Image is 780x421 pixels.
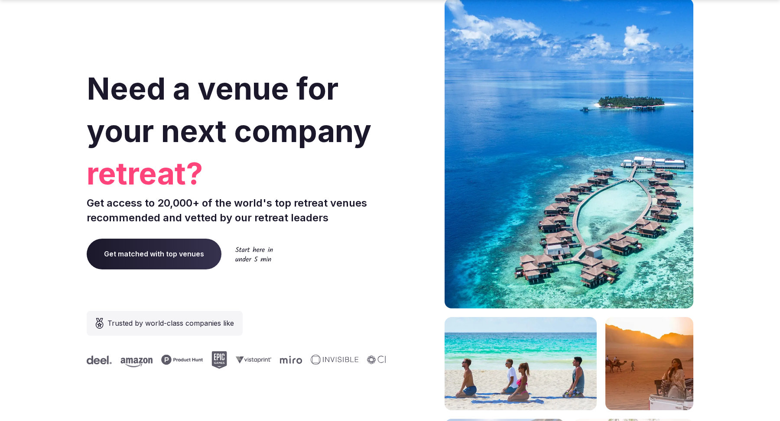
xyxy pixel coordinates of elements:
img: yoga on tropical beach [445,317,597,410]
svg: Vistaprint company logo [236,356,271,363]
img: woman sitting in back of truck with camels [605,317,693,410]
svg: Deel company logo [87,356,112,364]
svg: Epic Games company logo [211,351,227,369]
p: Get access to 20,000+ of the world's top retreat venues recommended and vetted by our retreat lea... [87,196,387,225]
span: Need a venue for your next company [87,70,371,149]
svg: Invisible company logo [311,355,358,365]
img: Start here in under 5 min [235,246,273,262]
svg: Miro company logo [280,356,302,364]
span: retreat? [87,152,387,195]
a: Get matched with top venues [87,239,221,269]
span: Trusted by world-class companies like [107,318,234,328]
